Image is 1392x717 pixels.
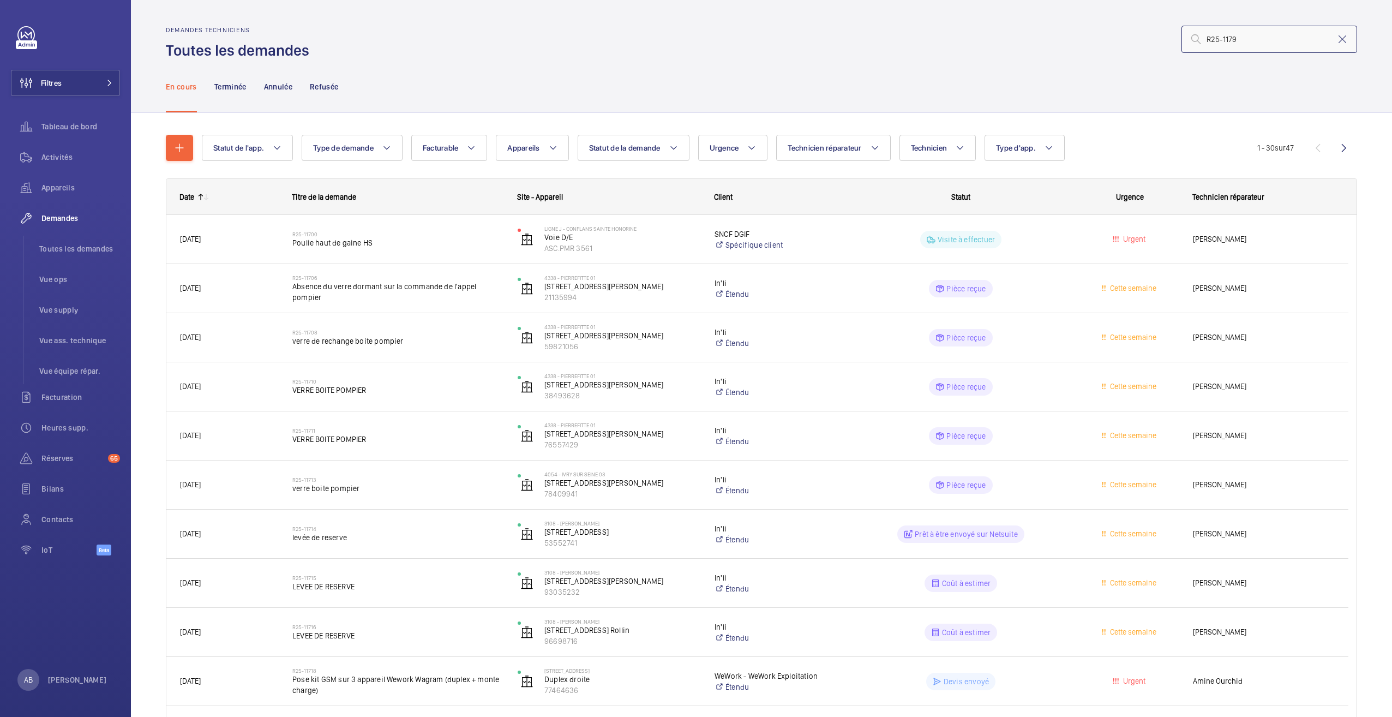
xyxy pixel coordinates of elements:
[715,289,841,300] a: Étendu
[544,243,700,254] p: ASC.PMR 3561
[423,144,459,152] span: Facturable
[292,231,503,237] h2: R25-11700
[292,281,503,303] span: Absence du verre dormant sur la commande de l'appel pompier
[544,488,700,499] p: 78409941
[39,304,120,315] span: Vue supply
[544,537,700,548] p: 53552741
[48,674,107,685] p: [PERSON_NAME]
[544,477,700,488] p: [STREET_ADDRESS][PERSON_NAME]
[11,70,120,96] button: Filtres
[996,144,1036,152] span: Type d'app.
[544,618,700,625] p: 3108 - [PERSON_NAME]
[292,336,503,346] span: verre de rechange boite pompier
[1121,677,1145,685] span: Urgent
[1193,380,1335,393] span: [PERSON_NAME]
[544,330,700,341] p: [STREET_ADDRESS][PERSON_NAME]
[544,428,700,439] p: [STREET_ADDRESS][PERSON_NAME]
[544,324,700,330] p: 4338 - PIERREFITTE 01
[710,144,739,152] span: Urgence
[213,144,264,152] span: Statut de l'app.
[39,243,120,254] span: Toutes les demandes
[507,144,539,152] span: Appareils
[942,578,991,589] p: Coût à estimer
[1108,578,1156,587] span: Cette semaine
[715,622,841,632] p: In'li
[292,476,503,483] h2: R25-11713
[544,569,700,576] p: 3108 - [PERSON_NAME]
[715,671,841,682] p: WeWork - WeWork Exploitation
[942,627,991,638] p: Coût à estimer
[544,576,700,587] p: [STREET_ADDRESS][PERSON_NAME]
[544,281,700,292] p: [STREET_ADDRESS][PERSON_NAME]
[520,626,533,639] img: elevator.svg
[41,514,120,525] span: Contacts
[292,575,503,581] h2: R25-11715
[715,229,841,240] p: SNCF DGIF
[1193,675,1335,688] span: Amine Ourchid
[180,284,201,292] span: [DATE]
[1108,333,1156,342] span: Cette semaine
[911,144,947,152] span: Technicien
[714,193,733,201] span: Client
[544,379,700,390] p: [STREET_ADDRESS][PERSON_NAME]
[166,40,316,61] h1: Toutes les demandes
[41,152,120,163] span: Activités
[715,682,841,692] a: Étendu
[698,135,768,161] button: Urgence
[715,327,841,338] p: In'li
[520,380,533,393] img: elevator.svg
[544,520,700,527] p: 3108 - [PERSON_NAME]
[180,578,201,587] span: [DATE]
[544,274,700,281] p: 4338 - PIERREFITTE 01
[589,144,661,152] span: Statut de la demande
[180,235,201,243] span: [DATE]
[520,528,533,541] img: elevator.svg
[41,422,120,433] span: Heures supp.
[1193,626,1335,638] span: [PERSON_NAME]
[1121,235,1145,243] span: Urgent
[292,237,503,248] span: Poulie haut de gaine HS
[166,26,316,34] h2: Demandes techniciens
[915,529,1018,540] p: Prêt à être envoyé sur Netsuite
[1108,529,1156,538] span: Cette semaine
[1116,193,1144,201] span: Urgence
[715,387,841,398] a: Étendu
[715,436,841,447] a: Étendu
[41,77,62,88] span: Filtres
[946,381,986,392] p: Pièce reçue
[544,422,700,428] p: 4338 - PIERREFITTE 01
[214,81,247,92] p: Terminée
[202,135,293,161] button: Statut de l'app.
[292,624,503,630] h2: R25-11716
[41,545,97,555] span: IoT
[899,135,976,161] button: Technicien
[520,282,533,295] img: elevator.svg
[41,182,120,193] span: Appareils
[41,453,104,464] span: Réserves
[715,523,841,534] p: In'li
[776,135,890,161] button: Technicien réparateur
[715,474,841,485] p: In'li
[578,135,689,161] button: Statut de la demande
[292,581,503,592] span: LEVEE DE RESERVE
[520,429,533,443] img: elevator.svg
[951,193,970,201] span: Statut
[544,292,700,303] p: 21135994
[520,675,533,688] img: elevator.svg
[715,338,841,349] a: Étendu
[946,283,986,294] p: Pièce reçue
[292,378,503,385] h2: R25-11710
[1108,628,1156,636] span: Cette semaine
[1108,284,1156,292] span: Cette semaine
[1193,429,1335,442] span: [PERSON_NAME]
[520,331,533,344] img: elevator.svg
[715,376,841,387] p: In'li
[946,431,986,441] p: Pièce reçue
[944,676,989,687] p: Devis envoyé
[411,135,488,161] button: Facturable
[292,193,356,201] span: Titre de la demande
[517,193,563,201] span: Site - Appareil
[544,527,700,537] p: [STREET_ADDRESS]
[544,471,700,477] p: 4054 - IVRY SUR SEINE 03
[292,385,503,396] span: VERRE BOITE POMPIER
